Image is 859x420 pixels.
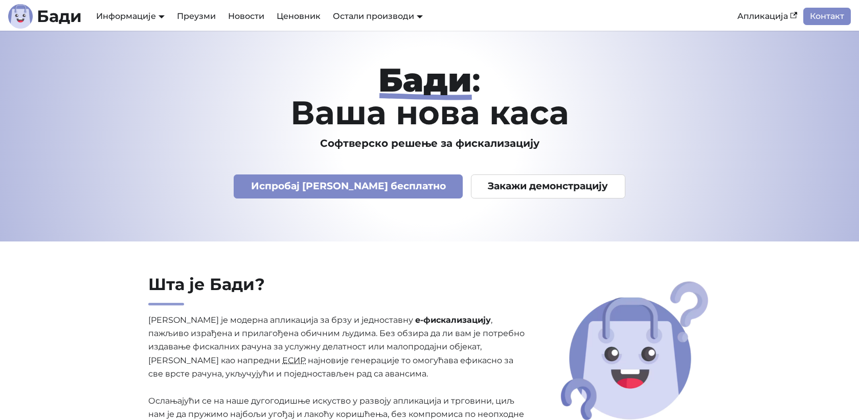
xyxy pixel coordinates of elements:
[37,8,82,25] b: Бади
[415,315,491,325] strong: е-фискализацију
[148,274,526,305] h2: Шта је Бади?
[96,11,165,21] a: Информације
[100,63,759,129] h1: : Ваша нова каса
[731,8,803,25] a: Апликација
[803,8,851,25] a: Контакт
[282,356,306,365] abbr: Електронски систем за издавање рачуна
[100,137,759,150] h3: Софтверско решење за фискализацију
[333,11,423,21] a: Остали производи
[471,174,625,198] a: Закажи демонстрацију
[234,174,463,198] a: Испробај [PERSON_NAME] бесплатно
[222,8,270,25] a: Новости
[270,8,327,25] a: Ценовник
[8,4,82,29] a: ЛогоБади
[378,60,472,100] strong: Бади
[8,4,33,29] img: Лого
[171,8,222,25] a: Преузми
